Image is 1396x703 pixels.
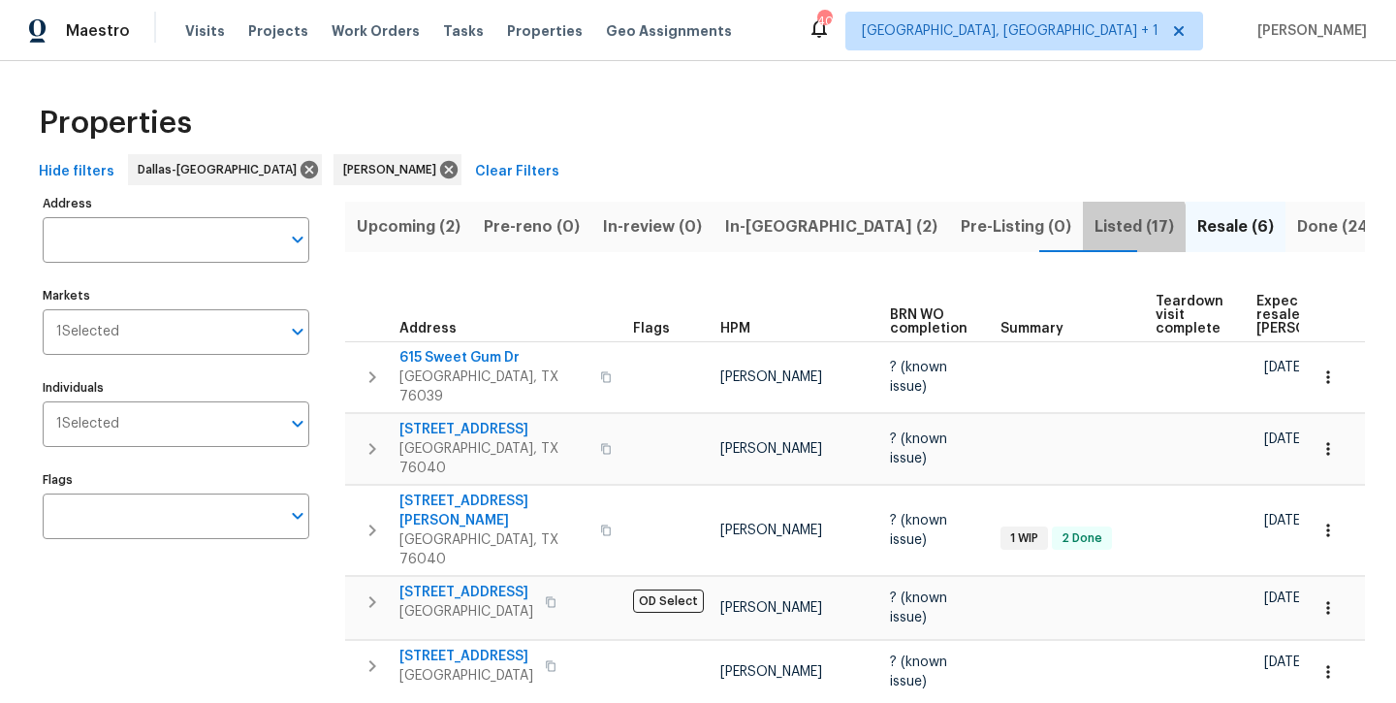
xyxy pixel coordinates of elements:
label: Address [43,198,309,209]
span: Properties [507,21,583,41]
span: [GEOGRAPHIC_DATA] [399,666,533,686]
span: [STREET_ADDRESS][PERSON_NAME] [399,492,588,530]
span: 615 Sweet Gum Dr [399,348,588,367]
button: Open [284,318,311,345]
span: Projects [248,21,308,41]
span: [PERSON_NAME] [1250,21,1367,41]
span: [PERSON_NAME] [720,370,822,384]
span: ? (known issue) [890,514,947,547]
span: [GEOGRAPHIC_DATA], [GEOGRAPHIC_DATA] + 1 [862,21,1158,41]
span: [DATE] [1264,514,1305,527]
span: Upcoming (2) [357,213,460,240]
span: 1 WIP [1002,530,1046,547]
span: Resale (6) [1197,213,1274,240]
button: Open [284,226,311,253]
span: [PERSON_NAME] [720,665,822,679]
div: [PERSON_NAME] [333,154,461,185]
span: [PERSON_NAME] [720,524,822,537]
span: [PERSON_NAME] [720,442,822,456]
span: ? (known issue) [890,432,947,465]
span: Done (248) [1297,213,1385,240]
span: 1 Selected [56,324,119,340]
span: [DATE] [1264,655,1305,669]
span: Listed (17) [1095,213,1174,240]
span: Dallas-[GEOGRAPHIC_DATA] [138,160,304,179]
span: ? (known issue) [890,361,947,394]
span: [STREET_ADDRESS] [399,647,533,666]
span: Summary [1000,322,1063,336]
span: Expected resale [PERSON_NAME] [1256,295,1366,336]
span: In-[GEOGRAPHIC_DATA] (2) [725,213,937,240]
span: Pre-reno (0) [484,213,580,240]
div: Dallas-[GEOGRAPHIC_DATA] [128,154,322,185]
span: In-review (0) [603,213,702,240]
span: Maestro [66,21,130,41]
span: Tasks [443,24,484,38]
label: Individuals [43,382,309,394]
span: Hide filters [39,160,114,184]
span: Visits [185,21,225,41]
span: [DATE] [1264,432,1305,446]
span: [STREET_ADDRESS] [399,420,588,439]
span: [GEOGRAPHIC_DATA] [399,602,533,622]
span: OD Select [633,590,704,613]
span: 2 Done [1054,530,1110,547]
button: Hide filters [31,154,122,190]
span: [PERSON_NAME] [343,160,444,179]
span: [DATE] [1264,361,1305,374]
span: [GEOGRAPHIC_DATA], TX 76040 [399,439,588,478]
label: Markets [43,290,309,302]
span: Pre-Listing (0) [961,213,1071,240]
span: Work Orders [332,21,420,41]
label: Flags [43,474,309,486]
span: Clear Filters [475,160,559,184]
span: [DATE] [1264,591,1305,605]
span: Properties [39,113,192,133]
span: ? (known issue) [890,655,947,688]
span: Geo Assignments [606,21,732,41]
div: 40 [817,12,831,31]
button: Clear Filters [467,154,567,190]
span: [STREET_ADDRESS] [399,583,533,602]
button: Open [284,502,311,529]
span: HPM [720,322,750,336]
span: Flags [633,322,670,336]
span: [GEOGRAPHIC_DATA], TX 76039 [399,367,588,406]
span: ? (known issue) [890,591,947,624]
span: [PERSON_NAME] [720,601,822,615]
span: BRN WO completion [890,308,968,336]
span: Address [399,322,457,336]
span: Teardown visit complete [1156,295,1223,336]
span: 1 Selected [56,416,119,432]
span: [GEOGRAPHIC_DATA], TX 76040 [399,530,588,569]
button: Open [284,410,311,437]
